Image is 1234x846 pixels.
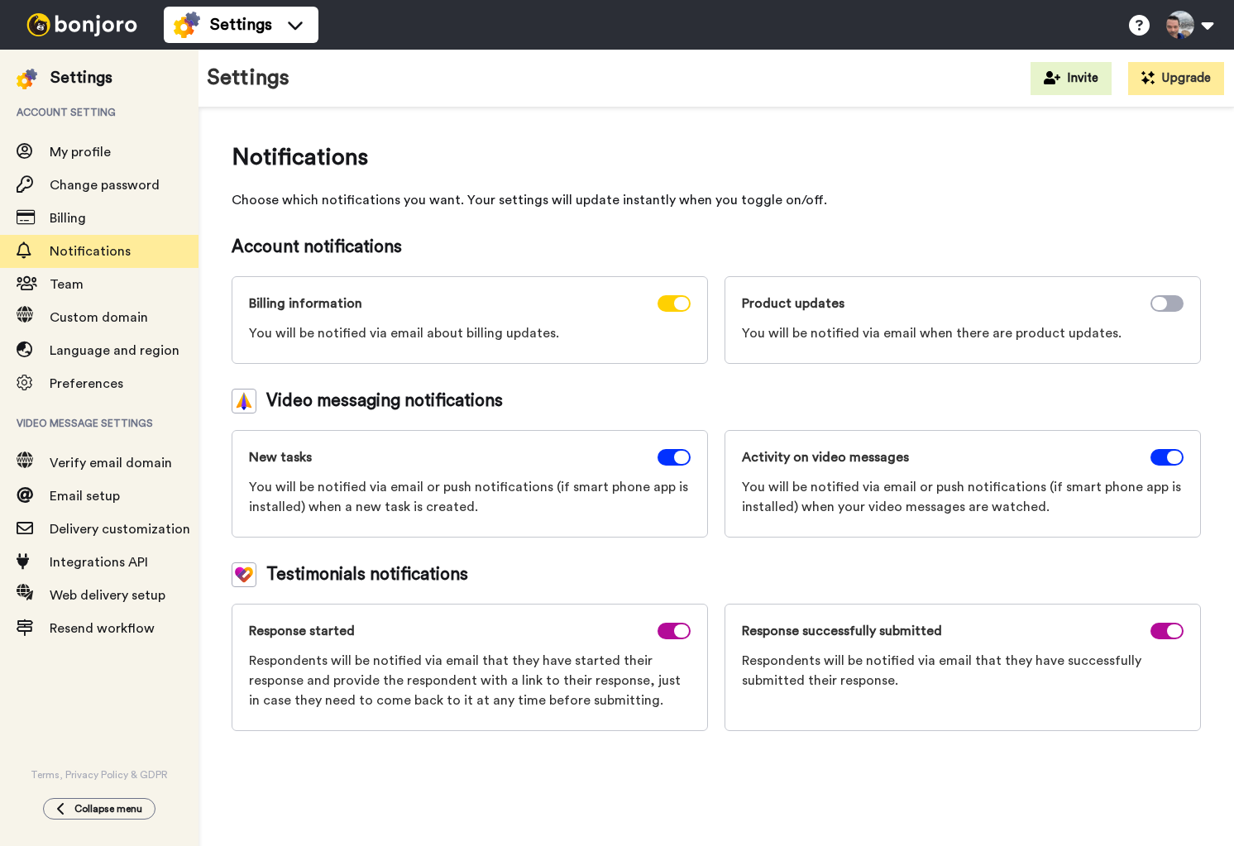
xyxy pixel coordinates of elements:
[20,13,144,36] img: bj-logo-header-white.svg
[249,621,355,641] span: Response started
[232,562,256,587] img: tm-color.svg
[232,562,1201,587] div: Testimonials notifications
[210,13,272,36] span: Settings
[232,190,1201,210] span: Choose which notifications you want. Your settings will update instantly when you toggle on/off.
[207,66,289,90] h1: Settings
[742,294,844,313] span: Product updates
[50,245,131,258] span: Notifications
[50,311,148,324] span: Custom domain
[50,523,190,536] span: Delivery customization
[50,212,86,225] span: Billing
[249,323,691,343] span: You will be notified via email about billing updates.
[742,651,1184,691] span: Respondents will be notified via email that they have successfully submitted their response.
[50,66,112,89] div: Settings
[742,323,1184,343] span: You will be notified via email when there are product updates.
[50,589,165,602] span: Web delivery setup
[232,389,1201,413] div: Video messaging notifications
[50,179,160,192] span: Change password
[50,490,120,503] span: Email setup
[50,146,111,159] span: My profile
[43,798,155,820] button: Collapse menu
[50,278,84,291] span: Team
[232,141,1201,174] span: Notifications
[232,389,256,413] img: vm-color.svg
[742,447,909,467] span: Activity on video messages
[249,651,691,710] span: Respondents will be notified via email that they have started their response and provide the resp...
[742,621,942,641] span: Response successfully submitted
[74,802,142,815] span: Collapse menu
[742,477,1184,517] span: You will be notified via email or push notifications (if smart phone app is installed) when your ...
[249,447,312,467] span: New tasks
[50,377,123,390] span: Preferences
[1031,62,1112,95] button: Invite
[174,12,200,38] img: settings-colored.svg
[17,69,37,89] img: settings-colored.svg
[249,477,691,517] span: You will be notified via email or push notifications (if smart phone app is installed) when a new...
[1128,62,1224,95] button: Upgrade
[249,294,362,313] span: Billing information
[50,622,155,635] span: Resend workflow
[232,235,1201,260] span: Account notifications
[50,556,148,569] span: Integrations API
[50,456,172,470] span: Verify email domain
[50,344,179,357] span: Language and region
